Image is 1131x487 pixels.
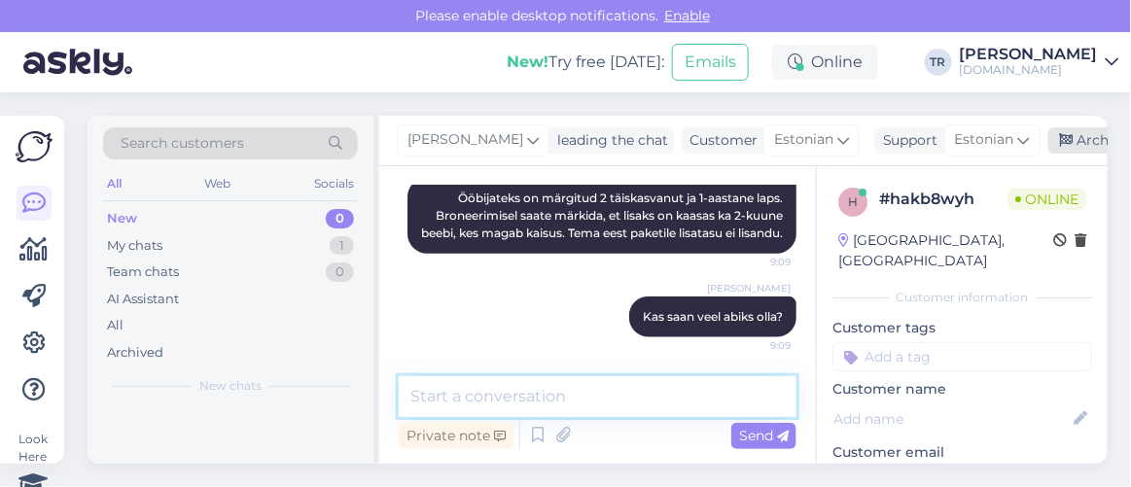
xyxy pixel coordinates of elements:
span: Estonian [774,129,833,151]
div: All [107,316,124,335]
img: Askly Logo [16,131,53,162]
div: Support [875,130,938,151]
div: Customer information [832,289,1092,306]
div: Customer [682,130,758,151]
div: 0 [326,209,354,228]
div: [GEOGRAPHIC_DATA], [GEOGRAPHIC_DATA] [838,230,1053,271]
span: Ööbijateks on märgitud 2 täiskasvanut ja 1-aastane laps. Broneerimisel saate märkida, et lisaks o... [421,191,786,240]
div: Web [201,171,235,196]
div: All [103,171,125,196]
div: Private note [399,423,513,449]
span: Enable [658,7,716,24]
span: New chats [199,377,262,395]
p: Customer tags [832,318,1092,338]
input: Add name [833,408,1070,430]
div: New [107,209,137,228]
div: TR [925,49,952,76]
div: AI Assistant [107,290,179,309]
div: leading the chat [549,130,668,151]
p: Customer name [832,379,1092,400]
span: [PERSON_NAME] [707,281,791,296]
button: Emails [672,44,749,81]
div: [DOMAIN_NAME] [960,62,1098,78]
div: My chats [107,236,162,256]
div: # hakb8wyh [879,188,1007,211]
span: Online [1007,189,1086,210]
div: Online [772,45,878,80]
div: Socials [310,171,358,196]
span: [PERSON_NAME] [407,129,523,151]
a: [PERSON_NAME][DOMAIN_NAME] [960,47,1119,78]
span: h [848,194,858,209]
span: Kas saan veel abiks olla? [643,309,783,324]
span: 9:09 [718,338,791,353]
div: 0 [326,262,354,282]
div: Team chats [107,262,179,282]
p: Customer email [832,442,1092,463]
div: 1 [330,236,354,256]
span: Estonian [955,129,1014,151]
div: Archived [107,343,163,363]
b: New! [507,52,548,71]
span: Search customers [121,133,244,154]
div: Try free [DATE]: [507,51,664,74]
span: Send [739,427,789,444]
input: Add a tag [832,342,1092,371]
div: [PERSON_NAME] [960,47,1098,62]
span: 9:09 [718,255,791,269]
